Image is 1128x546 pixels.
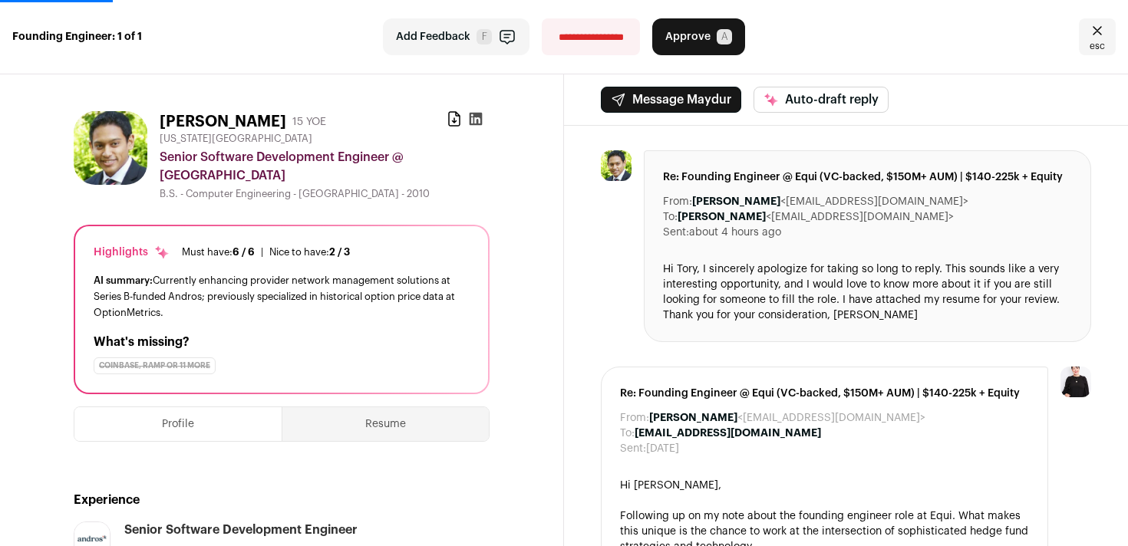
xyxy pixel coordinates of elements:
dt: Sent: [620,441,646,456]
b: [EMAIL_ADDRESS][DOMAIN_NAME] [635,428,821,439]
div: Currently enhancing provider network management solutions at Series B-funded Andros; previously s... [94,272,470,321]
dd: <[EMAIL_ADDRESS][DOMAIN_NAME]> [692,194,968,209]
span: Add Feedback [396,29,470,44]
span: F [477,29,492,44]
dt: To: [620,426,635,441]
dt: From: [663,194,692,209]
dt: From: [620,410,649,426]
span: Approve [665,29,711,44]
b: [PERSON_NAME] [649,413,737,423]
span: Re: Founding Engineer @ Equi (VC-backed, $150M+ AUM) | $140-225k + Equity [620,386,1029,401]
div: Nice to have: [269,246,350,258]
button: Approve A [652,18,745,55]
span: esc [1090,40,1105,52]
span: AI summary: [94,275,153,285]
button: Resume [282,407,489,441]
dd: about 4 hours ago [689,225,781,240]
div: Hi Tory, I sincerely apologize for taking so long to reply. This sounds like a very interesting o... [663,261,1072,323]
span: A [717,29,732,44]
h2: What's missing? [94,333,470,351]
button: Add Feedback F [383,18,529,55]
span: [US_STATE][GEOGRAPHIC_DATA] [160,133,312,145]
span: 2 / 3 [329,247,350,257]
div: Must have: [182,246,255,258]
div: Senior Software Development Engineer [124,521,358,538]
dt: Sent: [663,225,689,240]
strong: Founding Engineer: 1 of 1 [12,29,142,44]
dd: <[EMAIL_ADDRESS][DOMAIN_NAME]> [649,410,925,426]
div: Highlights [94,245,170,260]
div: 15 YOE [292,114,326,130]
dd: <[EMAIL_ADDRESS][DOMAIN_NAME]> [678,209,954,225]
div: Senior Software Development Engineer @ [GEOGRAPHIC_DATA] [160,148,490,185]
ul: | [182,246,350,258]
dt: To: [663,209,678,225]
img: 9240684-medium_jpg [1060,367,1091,397]
h1: [PERSON_NAME] [160,111,286,133]
img: 932d3b6358ab850562982568e34c2edd4f1aa1404e9132b0f6d48ed0f81b1f20.jpg [74,111,147,185]
h2: Experience [74,491,490,509]
button: Auto-draft reply [754,87,889,113]
button: Message Maydur [601,87,741,113]
a: Close [1079,18,1116,55]
div: Hi [PERSON_NAME], [620,478,1029,493]
div: Coinbase, Ramp or 11 more [94,357,216,374]
b: [PERSON_NAME] [678,212,766,222]
span: 6 / 6 [233,247,255,257]
button: Profile [74,407,282,441]
img: 932d3b6358ab850562982568e34c2edd4f1aa1404e9132b0f6d48ed0f81b1f20.jpg [601,150,632,181]
div: B.S. - Computer Engineering - [GEOGRAPHIC_DATA] - 2010 [160,188,490,200]
span: Re: Founding Engineer @ Equi (VC-backed, $150M+ AUM) | $140-225k + Equity [663,169,1072,185]
b: [PERSON_NAME] [692,196,780,207]
dd: [DATE] [646,441,679,456]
